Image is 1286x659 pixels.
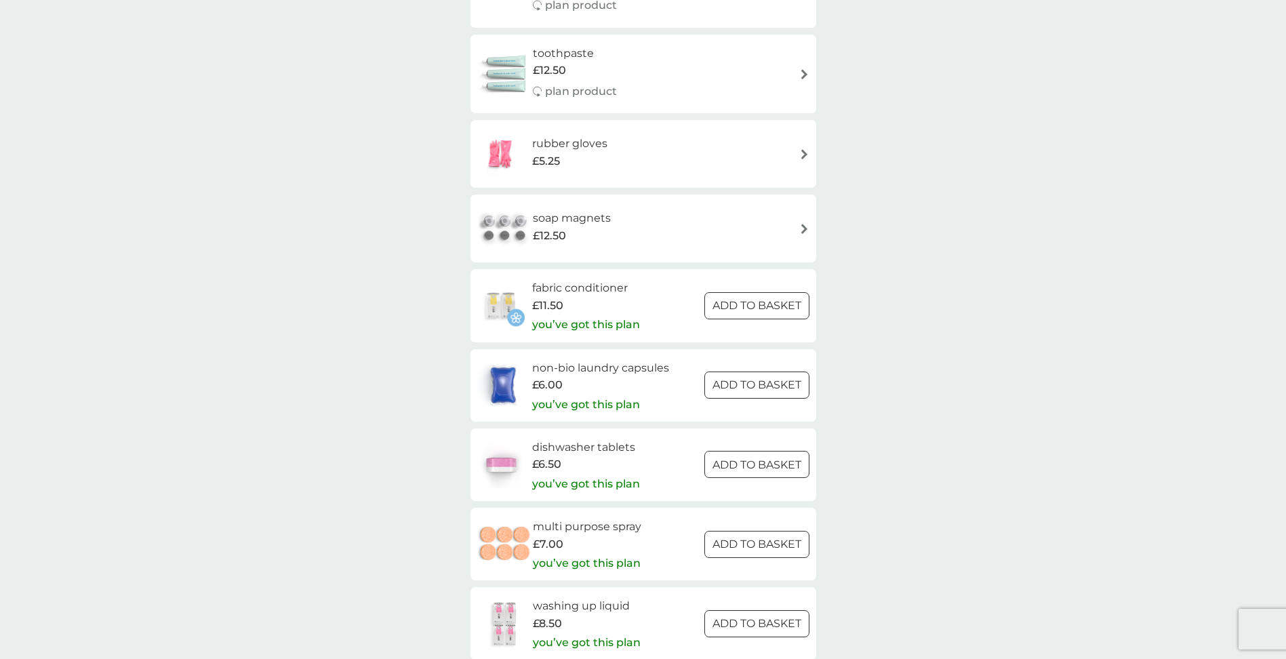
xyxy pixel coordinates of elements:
h6: non-bio laundry capsules [532,359,669,377]
span: £8.50 [533,615,562,633]
p: you’ve got this plan [532,316,640,334]
p: ADD TO BASKET [712,536,801,553]
h6: toothpaste [533,45,617,62]
img: non-bio laundry capsules [477,361,529,409]
button: ADD TO BASKET [704,451,809,478]
img: arrow right [799,69,809,79]
p: you’ve got this plan [532,475,640,493]
span: £6.00 [532,376,563,394]
h6: multi purpose spray [533,518,641,536]
img: arrow right [799,149,809,159]
span: £7.00 [533,536,563,553]
button: ADD TO BASKET [704,531,809,558]
img: dishwasher tablets [477,441,525,488]
span: £6.50 [532,456,561,473]
img: rubber gloves [477,130,525,178]
span: £11.50 [532,297,563,315]
h6: dishwasher tablets [532,439,640,456]
p: you’ve got this plan [533,634,641,652]
img: washing up liquid [477,600,533,647]
span: £12.50 [533,62,566,79]
p: ADD TO BASKET [712,376,801,394]
p: ADD TO BASKET [712,297,801,315]
span: £12.50 [533,227,566,245]
img: multi purpose spray [477,521,533,568]
img: fabric conditioner [477,282,525,329]
h6: rubber gloves [532,135,607,153]
button: ADD TO BASKET [704,610,809,637]
p: you’ve got this plan [533,555,641,572]
img: arrow right [799,224,809,234]
h6: fabric conditioner [532,279,640,297]
p: you’ve got this plan [532,396,640,414]
button: ADD TO BASKET [704,292,809,319]
span: £5.25 [532,153,560,170]
p: ADD TO BASKET [712,456,801,474]
p: ADD TO BASKET [712,615,801,633]
h6: washing up liquid [533,597,641,615]
img: toothpaste [477,50,533,98]
h6: soap magnets [533,209,611,227]
p: plan product [545,83,617,100]
button: ADD TO BASKET [704,372,809,399]
img: soap magnets [477,205,533,252]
